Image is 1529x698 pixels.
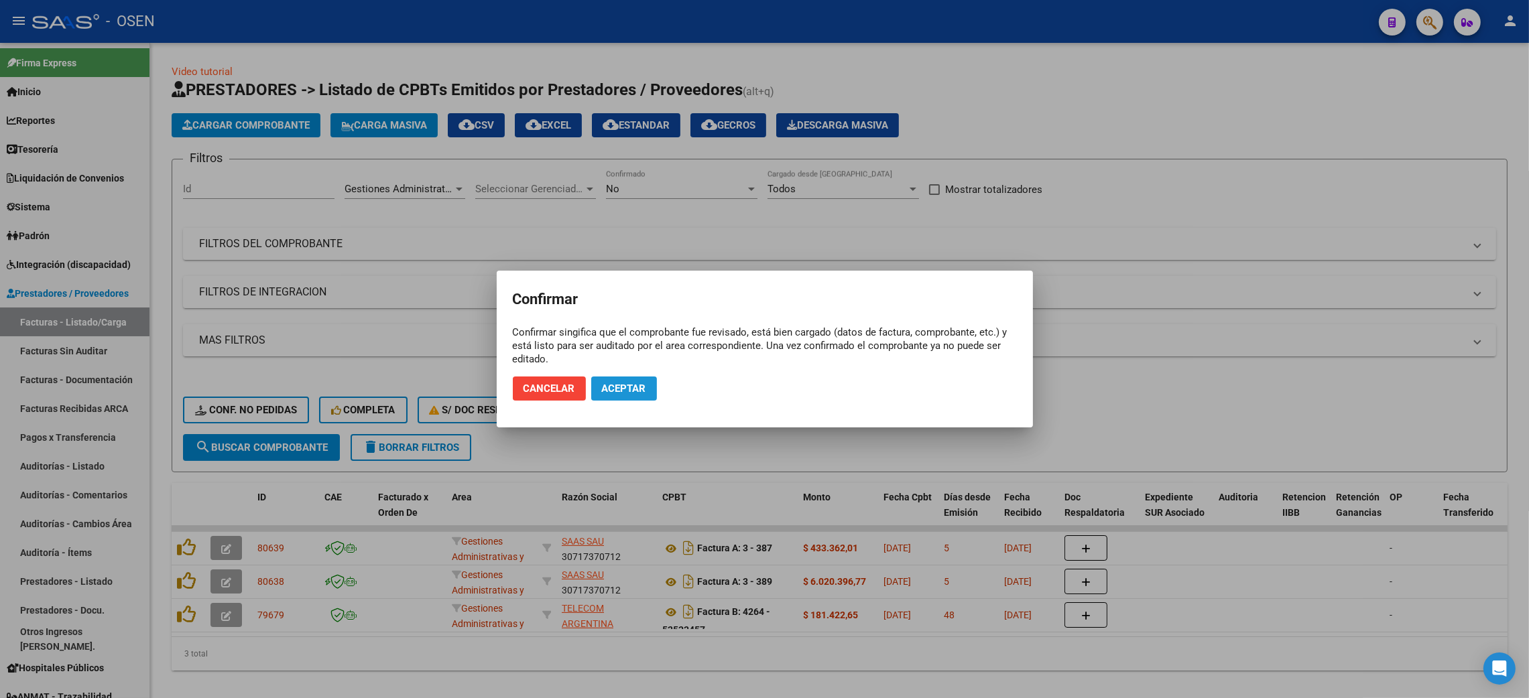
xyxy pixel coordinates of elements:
span: Cancelar [524,382,575,395]
button: Aceptar [591,376,657,401]
button: Cancelar [513,376,586,401]
h2: Confirmar [513,287,1017,312]
div: Open Intercom Messenger [1483,652,1516,685]
span: Aceptar [602,382,646,395]
div: Confirmar singifica que el comprobante fue revisado, está bien cargado (datos de factura, comprob... [513,326,1017,366]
